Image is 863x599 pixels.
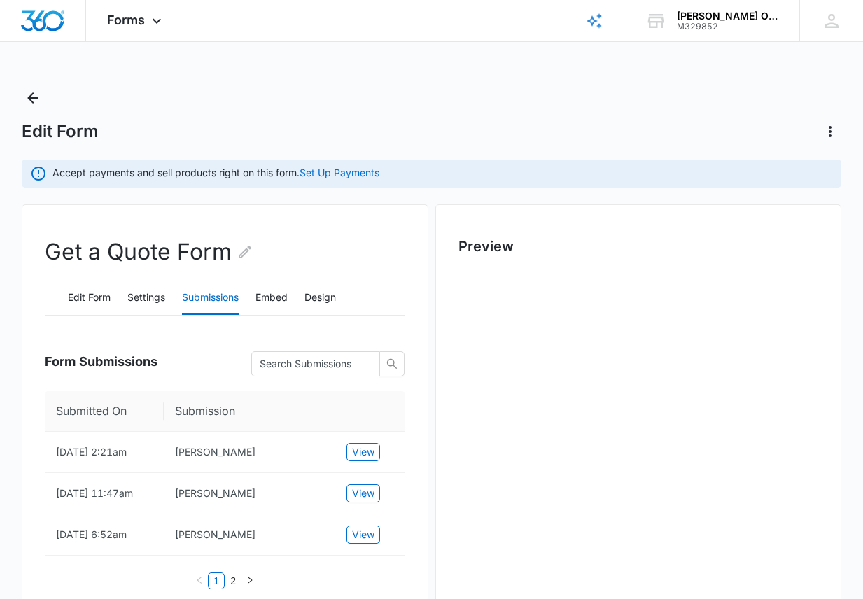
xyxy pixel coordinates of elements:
[195,576,204,584] span: left
[300,167,379,178] a: Set Up Payments
[164,556,335,597] td: Parvaneh Amirahmadi
[458,236,819,257] h2: Preview
[352,486,374,501] span: View
[237,235,253,269] button: Edit Form Name
[45,352,157,371] span: Form Submissions
[164,391,335,432] th: Submission
[208,572,225,589] li: 1
[45,514,164,556] td: [DATE] 6:52am
[225,572,241,589] li: 2
[164,432,335,473] td: Jane Lopez
[346,484,380,502] button: View
[380,358,404,369] span: search
[22,121,99,142] h1: Edit Form
[164,473,335,514] td: Jackie Megna
[191,572,208,589] li: Previous Page
[68,281,111,315] button: Edit Form
[677,22,779,31] div: account id
[241,572,258,589] button: right
[45,235,253,269] h2: Get a Quote Form
[107,13,145,27] span: Forms
[352,444,374,460] span: View
[127,281,165,315] button: Settings
[22,87,44,109] button: Back
[304,281,336,315] button: Design
[52,165,379,180] p: Accept payments and sell products right on this form.
[379,351,405,376] button: search
[255,281,288,315] button: Embed
[191,572,208,589] button: left
[45,556,164,597] td: [DATE] 9:11am
[56,402,142,420] span: Submitted On
[346,526,380,544] button: View
[346,443,380,461] button: View
[225,573,241,589] a: 2
[45,432,164,473] td: [DATE] 2:21am
[241,572,258,589] li: Next Page
[819,120,841,143] button: Actions
[246,576,254,584] span: right
[352,527,374,542] span: View
[164,514,335,556] td: Mitch Walton
[45,391,164,432] th: Submitted On
[677,10,779,22] div: account name
[45,473,164,514] td: [DATE] 11:47am
[209,573,224,589] a: 1
[260,356,360,372] input: Search Submissions
[182,281,239,315] button: Submissions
